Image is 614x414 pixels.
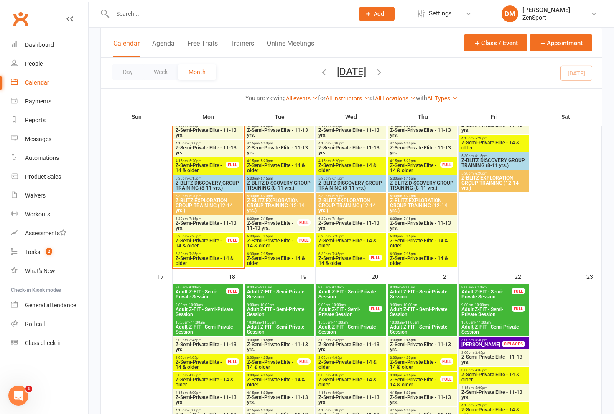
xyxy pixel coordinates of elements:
[247,252,313,256] span: 6:30pm
[461,175,527,190] span: Z-BLITZ EXPLORATION GROUP TRAINING (12-14 yrs.)
[247,256,313,266] span: Z-Semi-Private Elite - 14 & older
[331,141,344,145] span: - 5:00pm
[530,108,602,126] th: Sat
[229,269,244,283] div: 18
[402,252,416,256] span: - 7:35pm
[175,391,241,395] span: 4:15pm
[188,234,201,238] span: - 7:35pm
[475,321,491,324] span: - 11:00am
[188,141,201,145] span: - 5:00pm
[402,338,416,342] span: - 3:45pm
[402,285,415,289] span: - 9:00am
[113,39,140,57] button: Calendar
[175,194,241,198] span: 5:30pm
[178,64,216,80] button: Month
[175,221,241,231] span: Z-Semi-Private Elite - 11-13 yrs.
[188,373,201,377] span: - 4:05pm
[188,177,201,180] span: - 6:15pm
[11,149,88,167] a: Automations
[512,288,525,294] div: FULL
[402,356,416,360] span: - 4:05pm
[247,141,313,145] span: 4:15pm
[390,356,441,360] span: 3:00pm
[390,217,456,221] span: 6:30pm
[318,234,384,238] span: 6:30pm
[259,159,273,163] span: - 5:20pm
[259,194,273,198] span: - 6:20pm
[25,60,43,67] div: People
[461,351,527,355] span: 3:00pm
[25,321,45,327] div: Roll call
[331,124,344,128] span: - 5:00pm
[247,194,313,198] span: 5:30pm
[25,386,32,392] span: 1
[8,386,28,406] iframe: Intercom live chat
[402,124,416,128] span: - 5:00pm
[390,285,456,289] span: 8:00am
[318,128,384,138] span: Z-Semi-Private Elite - 11-13 yrs.
[390,321,456,324] span: 10:00am
[11,262,88,280] a: What's New
[247,307,313,317] span: Adult Z-FIT - Semi-Private Session
[25,302,76,309] div: General attendance
[390,256,456,266] span: Z-Semi-Private Elite - 14 & older
[11,36,88,54] a: Dashboard
[11,205,88,224] a: Workouts
[461,321,527,324] span: 10:00am
[11,296,88,315] a: General attendance kiosk mode
[369,95,375,101] strong: at
[188,159,201,163] span: - 5:20pm
[473,285,487,289] span: - 9:00am
[461,338,512,342] span: 3:00pm
[175,356,226,360] span: 3:00pm
[247,128,313,138] span: Z-Semi-Private Elite - 11-13 yrs.
[188,356,201,360] span: - 4:05pm
[318,360,384,370] span: Z-Semi-Private Elite - 14 & older
[374,10,384,17] span: Add
[331,159,344,163] span: - 5:20pm
[259,252,273,256] span: - 7:35pm
[318,324,384,334] span: Adult Z-FIT - Semi-Private Session
[188,194,201,198] span: - 6:20pm
[25,79,49,86] div: Calendar
[318,221,384,231] span: Z-Semi-Private Elite - 11-13 yrs.
[267,39,314,57] button: Online Meetings
[330,303,346,307] span: - 10:00am
[175,338,241,342] span: 3:00pm
[226,288,239,294] div: FULL
[474,172,487,175] span: - 6:20pm
[175,360,226,370] span: Z-Semi-Private Elite - 14 & older
[175,128,241,138] span: Z-Semi-Private Elite - 11-13 yrs.
[390,324,456,334] span: Adult Z-FIT - Semi-Private Session
[318,377,384,387] span: Z-Semi-Private Elite - 14 & older
[390,128,456,138] span: Z-Semi-Private Elite - 11-13 yrs.
[461,289,512,299] span: Adult Z-FIT - Semi-Private Session
[247,180,313,190] span: Z-BLITZ DISCOVERY GROUP TRAINING (8-11 yrs.)
[247,391,313,395] span: 4:15pm
[297,237,311,243] div: FULL
[372,269,387,283] div: 20
[318,285,384,289] span: 8:00am
[331,373,344,377] span: - 4:05pm
[175,373,241,377] span: 3:00pm
[331,234,344,238] span: - 7:35pm
[173,108,244,126] th: Mon
[261,321,276,324] span: - 11:00am
[11,334,88,352] a: Class kiosk mode
[259,141,273,145] span: - 5:00pm
[247,356,298,360] span: 3:00pm
[512,306,525,312] div: FULL
[461,390,527,400] span: Z-Semi-Private Elite - 11-13 yrs.
[297,219,311,226] div: FULL
[318,180,384,190] span: Z-BLITZ DISCOVERY GROUP TRAINING (8-11 yrs.)
[175,395,241,405] span: Z-Semi-Private Elite - 11-13 yrs.
[318,177,384,180] span: 5:30pm
[318,338,384,342] span: 3:00pm
[375,95,416,102] a: All Locations
[11,243,88,262] a: Tasks 2
[318,145,384,155] span: Z-Semi-Private Elite - 11-13 yrs.
[318,256,369,266] span: Z-Semi-Private Elite - 14 & older
[259,356,273,360] span: - 4:05pm
[390,194,456,198] span: 5:30pm
[247,145,313,155] span: Z-Semi-Private Elite - 11-13 yrs.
